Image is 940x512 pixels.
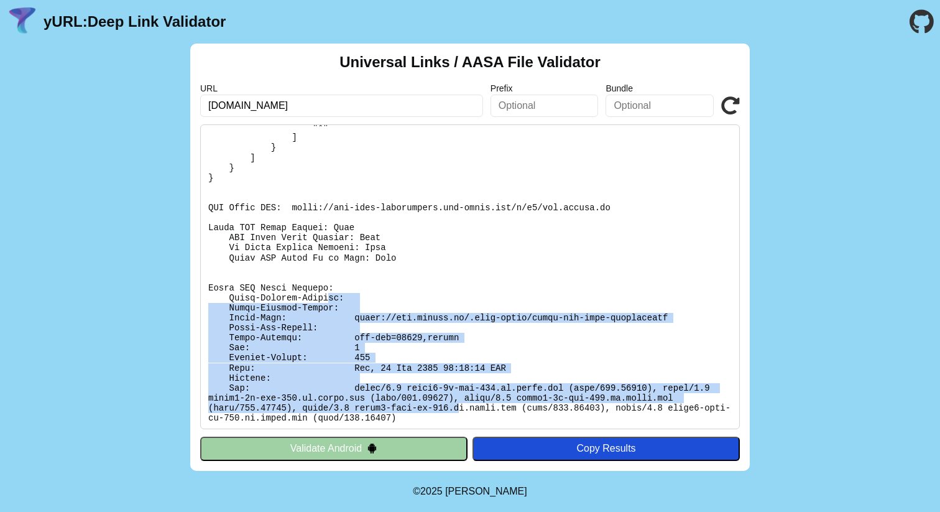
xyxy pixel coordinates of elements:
[491,95,599,117] input: Optional
[44,13,226,30] a: yURL:Deep Link Validator
[491,83,599,93] label: Prefix
[606,83,714,93] label: Bundle
[367,443,377,454] img: droidIcon.svg
[200,95,483,117] input: Required
[445,486,527,496] a: Michael Ibragimchayev's Personal Site
[420,486,443,496] span: 2025
[479,443,734,454] div: Copy Results
[6,6,39,38] img: yURL Logo
[200,83,483,93] label: URL
[606,95,714,117] input: Optional
[200,124,740,429] pre: Lorem ipsu do: sitam://con.adipis.el/.sedd-eiusm/tempo-inc-utla-etdoloremag Al Enimadmi: Veni Qui...
[339,54,601,71] h2: Universal Links / AASA File Validator
[200,437,468,460] button: Validate Android
[472,437,740,460] button: Copy Results
[413,471,527,512] footer: ©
